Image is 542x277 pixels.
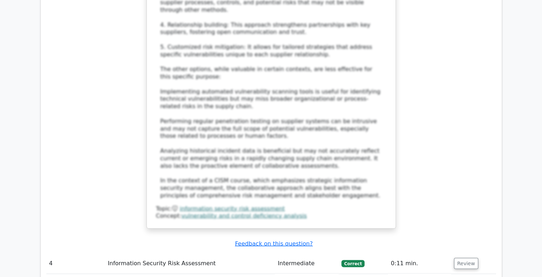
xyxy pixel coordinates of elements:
td: 4 [46,253,105,274]
button: Review [454,258,478,269]
div: Topic: [156,205,386,213]
span: Correct [341,260,365,267]
a: vulnerability and control deficiency analysis [181,212,307,219]
a: Feedback on this question? [235,240,313,247]
td: 0:11 min. [388,253,451,274]
td: Intermediate [275,253,338,274]
a: information security risk assessment [180,205,285,212]
td: Information Security Risk Assessment [105,253,275,274]
div: Concept: [156,212,386,220]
